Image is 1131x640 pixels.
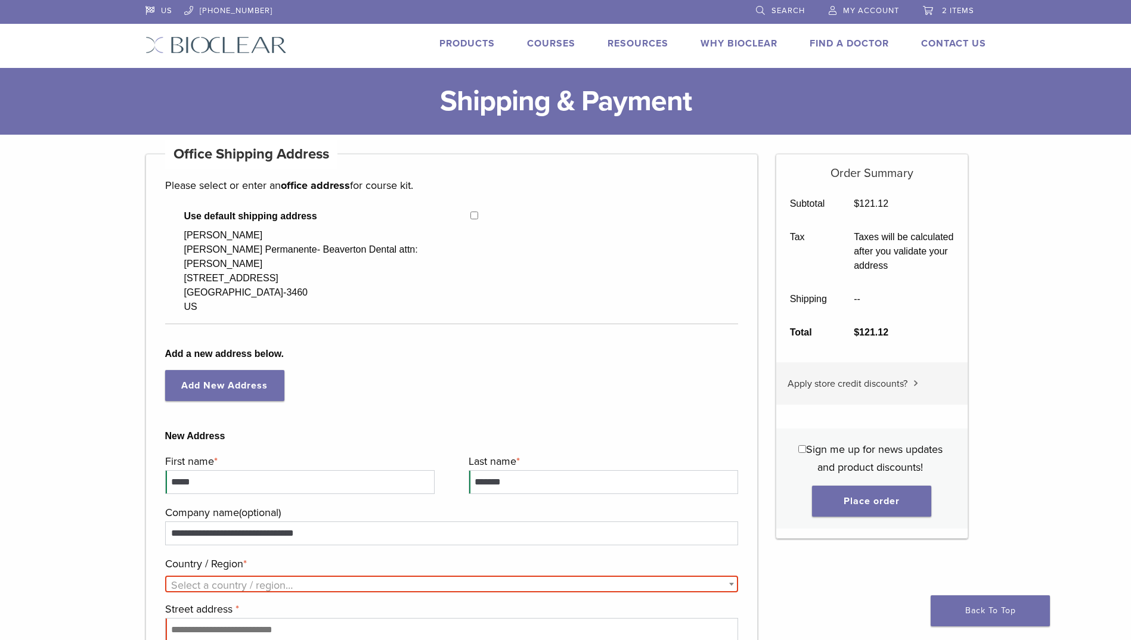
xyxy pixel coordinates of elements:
[798,445,806,453] input: Sign me up for news updates and product discounts!
[776,316,841,349] th: Total
[281,179,350,192] strong: office address
[165,429,739,443] b: New Address
[942,6,974,15] span: 2 items
[184,209,471,223] span: Use default shipping address
[854,327,859,337] span: $
[171,579,293,592] span: Select a country / region…
[469,452,735,470] label: Last name
[776,220,841,282] th: Tax
[608,38,668,49] a: Resources
[806,443,943,474] span: Sign me up for news updates and product discounts!
[776,154,968,181] h5: Order Summary
[165,176,739,194] p: Please select or enter an for course kit.
[812,486,931,517] button: Place order
[165,370,284,401] a: Add New Address
[788,378,907,390] span: Apply store credit discounts?
[810,38,889,49] a: Find A Doctor
[165,452,432,470] label: First name
[843,6,899,15] span: My Account
[145,36,287,54] img: Bioclear
[165,600,736,618] label: Street address
[776,282,841,316] th: Shipping
[854,198,859,209] span: $
[701,38,777,49] a: Why Bioclear
[165,347,739,361] b: Add a new address below.
[854,198,888,209] bdi: 121.12
[776,187,841,220] th: Subtotal
[771,6,805,15] span: Search
[854,294,860,304] span: --
[165,140,338,169] h4: Office Shipping Address
[165,504,736,521] label: Company name
[165,576,739,592] span: Country / Region
[527,38,575,49] a: Courses
[239,506,281,519] span: (optional)
[184,228,452,314] div: [PERSON_NAME] [PERSON_NAME] Permanente- Beaverton Dental attn: [PERSON_NAME] [STREET_ADDRESS] [GE...
[913,380,918,386] img: caret.svg
[921,38,986,49] a: Contact Us
[931,595,1050,626] a: Back To Top
[841,220,968,282] td: Taxes will be calculated after you validate your address
[854,327,888,337] bdi: 121.12
[439,38,495,49] a: Products
[165,555,736,573] label: Country / Region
